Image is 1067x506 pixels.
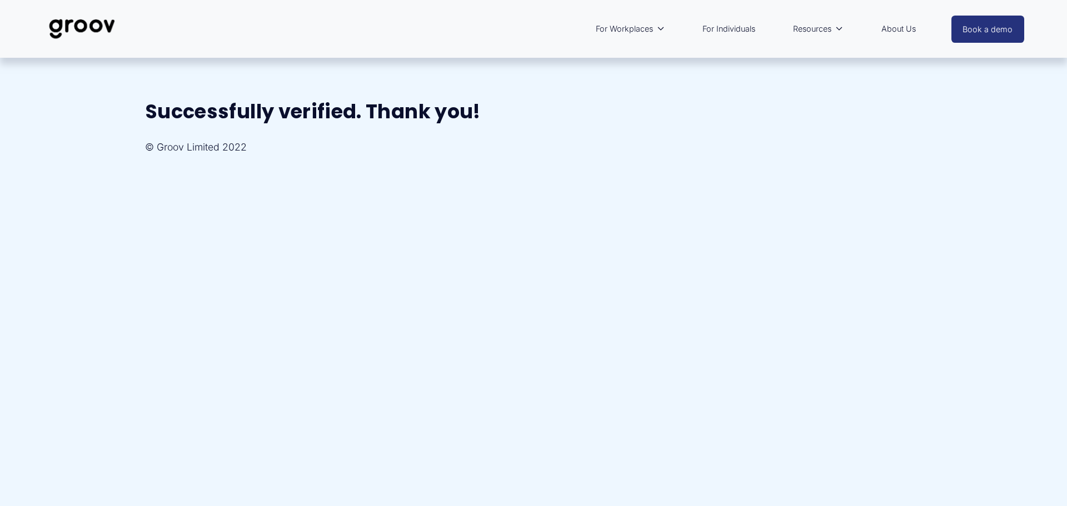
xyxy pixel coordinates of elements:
[145,141,728,154] p: © Groov Limited 2022
[951,16,1025,43] a: Book a demo
[787,16,849,42] a: folder dropdown
[697,16,761,42] a: For Individuals
[793,22,831,36] span: Resources
[43,11,121,47] img: Groov | Unlock Human Potential at Work and in Life
[145,98,481,125] strong: Successfully verified. Thank you!
[590,16,671,42] a: folder dropdown
[876,16,921,42] a: About Us
[596,22,653,36] span: For Workplaces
